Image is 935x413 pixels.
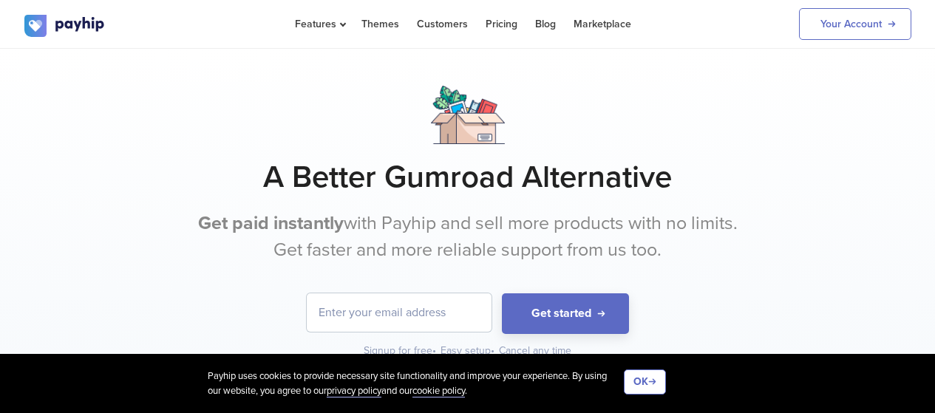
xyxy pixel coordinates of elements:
[364,344,438,358] div: Signup for free
[307,293,492,332] input: Enter your email address
[799,8,911,40] a: Your Account
[412,385,465,397] a: cookie policy
[441,344,496,358] div: Easy setup
[432,344,436,357] span: •
[295,18,344,30] span: Features
[191,211,745,263] p: with Payhip and sell more products with no limits. Get faster and more reliable support from us too.
[431,86,505,144] img: box.png
[24,15,106,37] img: logo.svg
[327,385,381,397] a: privacy policy
[208,369,624,398] div: Payhip uses cookies to provide necessary site functionality and improve your experience. By using...
[198,212,344,234] b: Get paid instantly
[499,344,571,358] div: Cancel any time
[502,293,629,334] button: Get started
[491,344,494,357] span: •
[24,159,911,196] h1: A Better Gumroad Alternative
[624,369,666,395] button: OK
